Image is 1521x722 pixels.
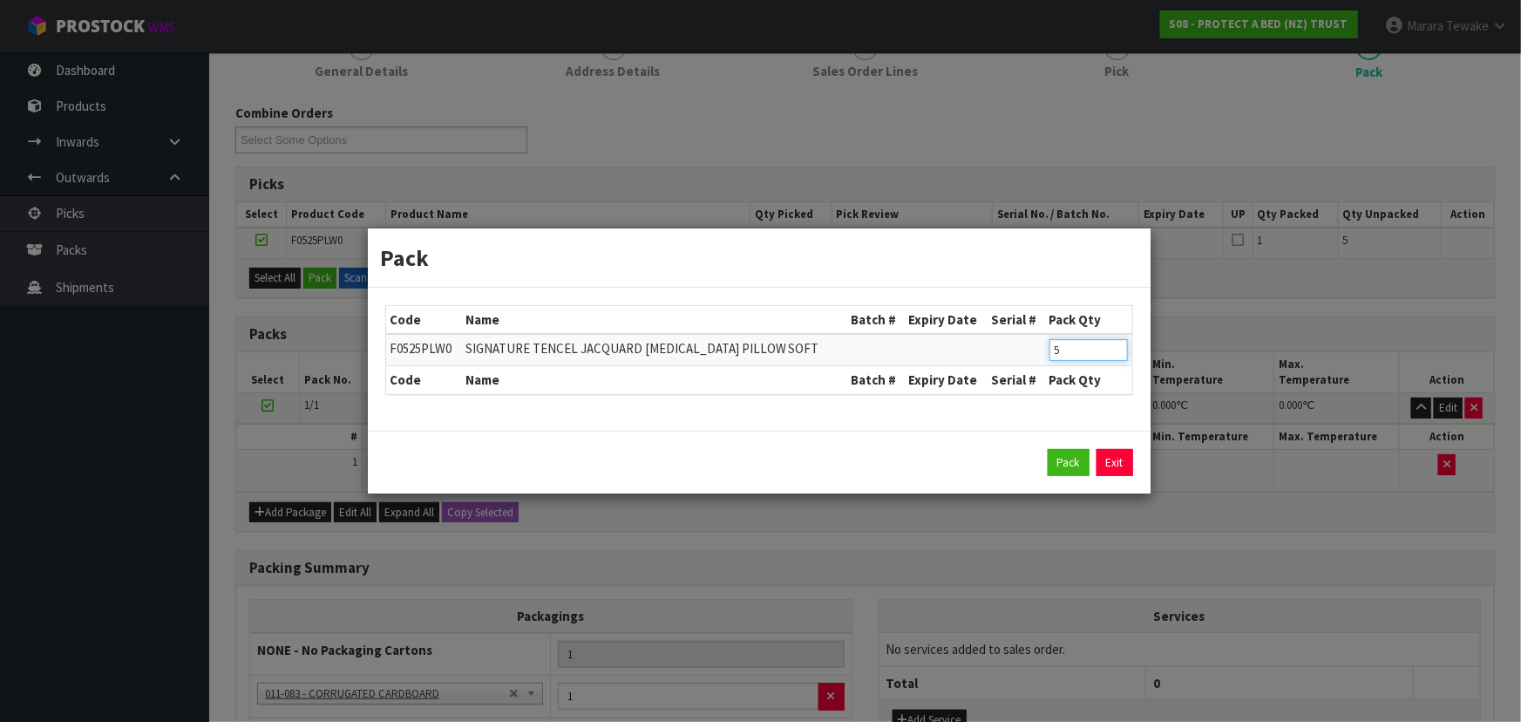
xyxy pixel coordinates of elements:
[1045,366,1132,394] th: Pack Qty
[1045,306,1132,334] th: Pack Qty
[847,366,905,394] th: Batch #
[461,366,847,394] th: Name
[386,306,461,334] th: Code
[987,306,1044,334] th: Serial #
[390,340,452,357] span: F0525PLW0
[465,340,819,357] span: SIGNATURE TENCEL JACQUARD [MEDICAL_DATA] PILLOW SOFT
[381,242,1137,274] h3: Pack
[987,366,1044,394] th: Serial #
[847,306,905,334] th: Batch #
[1048,449,1090,477] button: Pack
[386,366,461,394] th: Code
[461,306,847,334] th: Name
[905,366,988,394] th: Expiry Date
[905,306,988,334] th: Expiry Date
[1097,449,1133,477] a: Exit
